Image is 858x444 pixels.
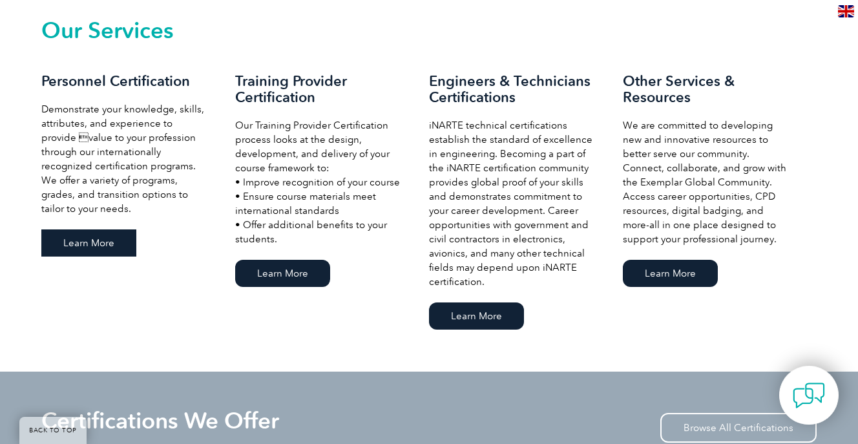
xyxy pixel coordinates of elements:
a: Browse All Certifications [660,413,817,443]
p: We are committed to developing new and innovative resources to better serve our community. Connec... [623,118,791,246]
p: Demonstrate your knowledge, skills, attributes, and experience to provide value to your professi... [41,102,209,216]
a: Learn More [41,229,136,257]
p: Our Training Provider Certification process looks at the design, development, and delivery of you... [235,118,403,246]
a: Learn More [429,302,524,330]
a: BACK TO TOP [19,417,87,444]
h3: Training Provider Certification [235,73,403,105]
h2: Our Services [41,20,817,41]
a: Learn More [623,260,718,287]
a: Learn More [235,260,330,287]
img: contact-chat.png [793,379,825,412]
p: iNARTE technical certifications establish the standard of excellence in engineering. Becoming a p... [429,118,597,289]
h3: Other Services & Resources [623,73,791,105]
h3: Personnel Certification [41,73,209,89]
h2: Certifications We Offer [41,410,279,431]
h3: Engineers & Technicians Certifications [429,73,597,105]
img: en [838,5,854,17]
